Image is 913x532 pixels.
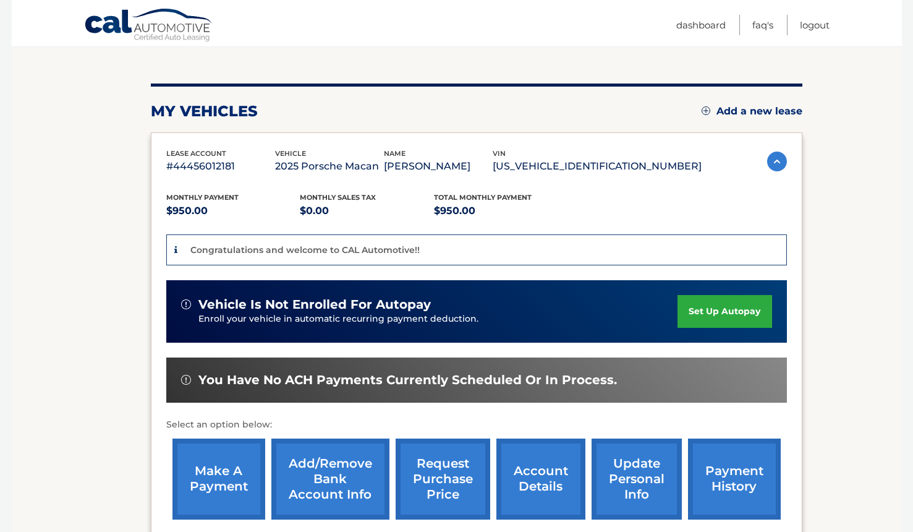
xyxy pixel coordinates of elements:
[198,297,431,312] span: vehicle is not enrolled for autopay
[676,15,726,35] a: Dashboard
[275,149,306,158] span: vehicle
[190,244,420,255] p: Congratulations and welcome to CAL Automotive!!
[688,439,781,520] a: payment history
[166,149,226,158] span: lease account
[592,439,682,520] a: update personal info
[493,158,702,175] p: [US_VEHICLE_IDENTIFICATION_NUMBER]
[493,149,506,158] span: vin
[702,105,802,118] a: Add a new lease
[800,15,830,35] a: Logout
[181,375,191,385] img: alert-white.svg
[172,439,265,520] a: make a payment
[198,312,678,326] p: Enroll your vehicle in automatic recurring payment deduction.
[384,149,406,158] span: name
[767,152,787,171] img: accordion-active.svg
[275,158,384,175] p: 2025 Porsche Macan
[300,193,376,202] span: Monthly sales Tax
[181,299,191,309] img: alert-white.svg
[151,102,258,121] h2: my vehicles
[752,15,773,35] a: FAQ's
[434,193,532,202] span: Total Monthly Payment
[198,372,617,388] span: You have no ACH payments currently scheduled or in process.
[677,295,771,328] a: set up autopay
[396,439,490,520] a: request purchase price
[434,202,568,220] p: $950.00
[300,202,434,220] p: $0.00
[271,439,389,520] a: Add/Remove bank account info
[166,202,300,220] p: $950.00
[702,106,710,115] img: add.svg
[496,439,585,520] a: account details
[84,8,214,44] a: Cal Automotive
[166,158,275,175] p: #44456012181
[384,158,493,175] p: [PERSON_NAME]
[166,418,787,432] p: Select an option below:
[166,193,239,202] span: Monthly Payment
